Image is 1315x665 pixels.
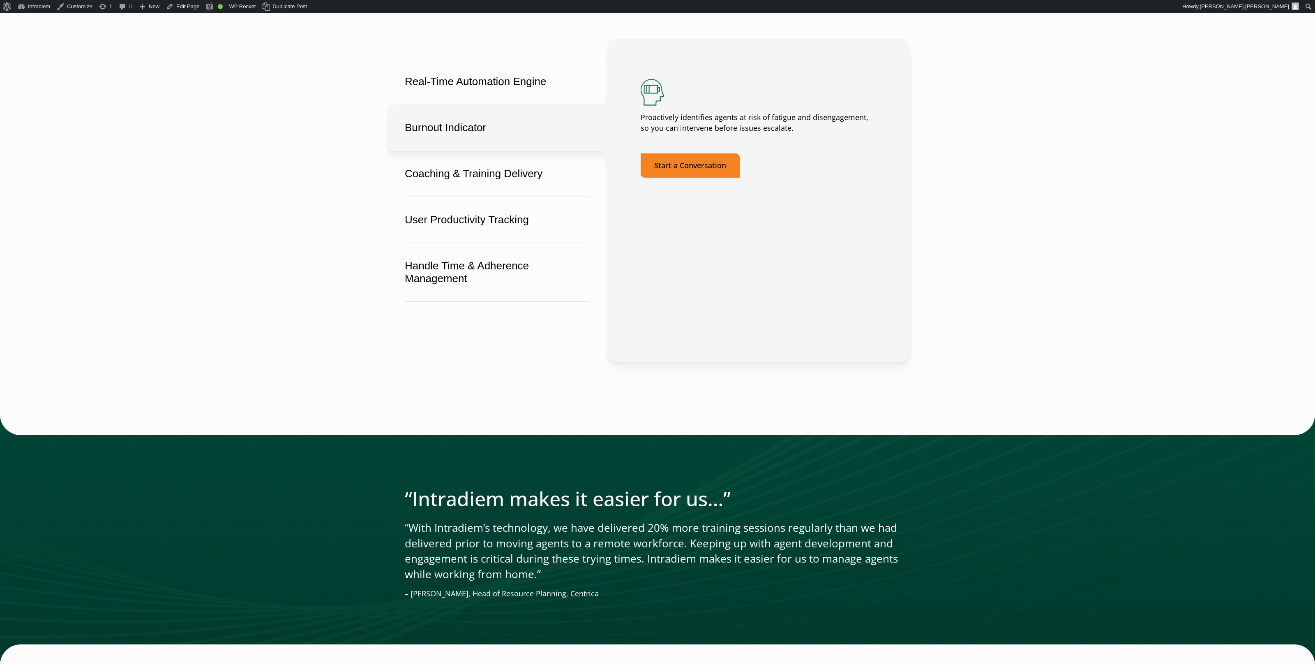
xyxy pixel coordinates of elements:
[641,112,877,134] p: Proactively identifies agents at risk of fatigue and disengagement, so you can intervene before i...
[388,197,607,243] button: User Productivity Tracking
[405,589,910,599] p: – [PERSON_NAME], Head of Resource Planning, Centrica
[405,520,910,582] p: “With Intradiem’s technology, we have delivered 20% more training sessions regularly than we had ...
[388,104,607,151] button: Burnout Indicator
[218,4,223,9] div: Good
[641,79,664,106] img: Burnout Indicator
[641,153,740,178] a: Start a Conversation
[388,58,607,105] button: Real-Time Automation Engine
[405,487,910,511] h2: “Intradiem makes it easier for us…”
[388,151,607,197] button: Coaching & Training Delivery
[1200,3,1289,9] span: [PERSON_NAME].[PERSON_NAME]
[388,243,607,302] button: Handle Time & Adherence Management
